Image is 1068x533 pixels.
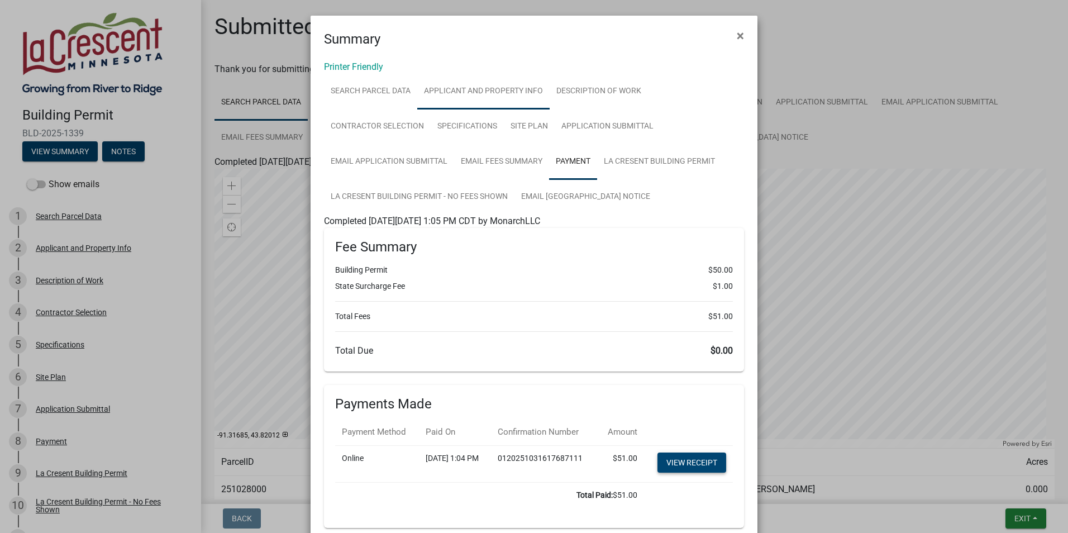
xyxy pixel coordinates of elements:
[324,216,540,226] span: Completed [DATE][DATE] 1:05 PM CDT by MonarchLLC
[324,179,514,215] a: La Cresent Building Permit - No Fees Shown
[335,264,733,276] li: Building Permit
[711,345,733,356] span: $0.00
[335,239,733,255] h6: Fee Summary
[419,445,491,482] td: [DATE] 1:04 PM
[550,74,648,110] a: Description of Work
[417,74,550,110] a: Applicant and Property Info
[504,109,555,145] a: Site Plan
[708,311,733,322] span: $51.00
[431,109,504,145] a: Specifications
[514,179,657,215] a: Email [GEOGRAPHIC_DATA] Notice
[576,491,613,499] b: Total Paid:
[335,311,733,322] li: Total Fees
[708,264,733,276] span: $50.00
[324,61,383,72] a: Printer Friendly
[335,396,733,412] h6: Payments Made
[598,445,644,482] td: $51.00
[335,482,644,508] td: $51.00
[728,20,753,51] button: Close
[324,74,417,110] a: Search Parcel Data
[454,144,549,180] a: Email Fees Summary
[555,109,660,145] a: Application Submittal
[324,109,431,145] a: Contractor Selection
[419,419,491,445] th: Paid On
[335,345,733,356] h6: Total Due
[324,144,454,180] a: Email Application Submittal
[737,28,744,44] span: ×
[549,144,597,180] a: Payment
[597,144,722,180] a: La Cresent Building Permit
[657,453,726,473] a: View receipt
[491,419,597,445] th: Confirmation Number
[335,419,419,445] th: Payment Method
[491,445,597,482] td: 0120251031617687111
[335,445,419,482] td: Online
[335,280,733,292] li: State Surcharge Fee
[598,419,644,445] th: Amount
[713,280,733,292] span: $1.00
[324,29,380,49] h4: Summary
